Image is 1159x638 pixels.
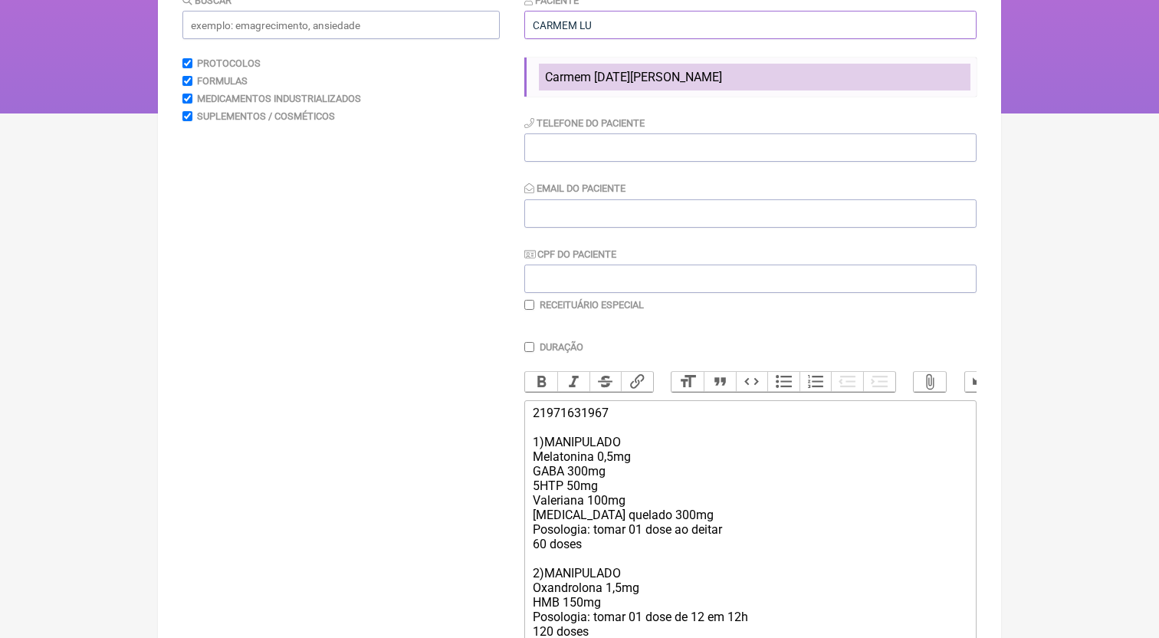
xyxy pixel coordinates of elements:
[540,299,644,311] label: Receituário Especial
[736,372,768,392] button: Code
[540,341,583,353] label: Duração
[197,58,261,69] label: Protocolos
[704,372,736,392] button: Quote
[767,372,799,392] button: Bullets
[965,372,997,392] button: Undo
[671,372,704,392] button: Heading
[524,183,625,194] label: Email do Paciente
[524,117,645,129] label: Telefone do Paciente
[524,248,616,260] label: CPF do Paciente
[525,372,557,392] button: Bold
[545,70,722,84] span: Carmem [DATE][PERSON_NAME]
[557,372,589,392] button: Italic
[589,372,622,392] button: Strikethrough
[621,372,653,392] button: Link
[831,372,863,392] button: Decrease Level
[914,372,946,392] button: Attach Files
[182,11,500,39] input: exemplo: emagrecimento, ansiedade
[197,93,361,104] label: Medicamentos Industrializados
[799,372,832,392] button: Numbers
[197,75,248,87] label: Formulas
[197,110,335,122] label: Suplementos / Cosméticos
[863,372,895,392] button: Increase Level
